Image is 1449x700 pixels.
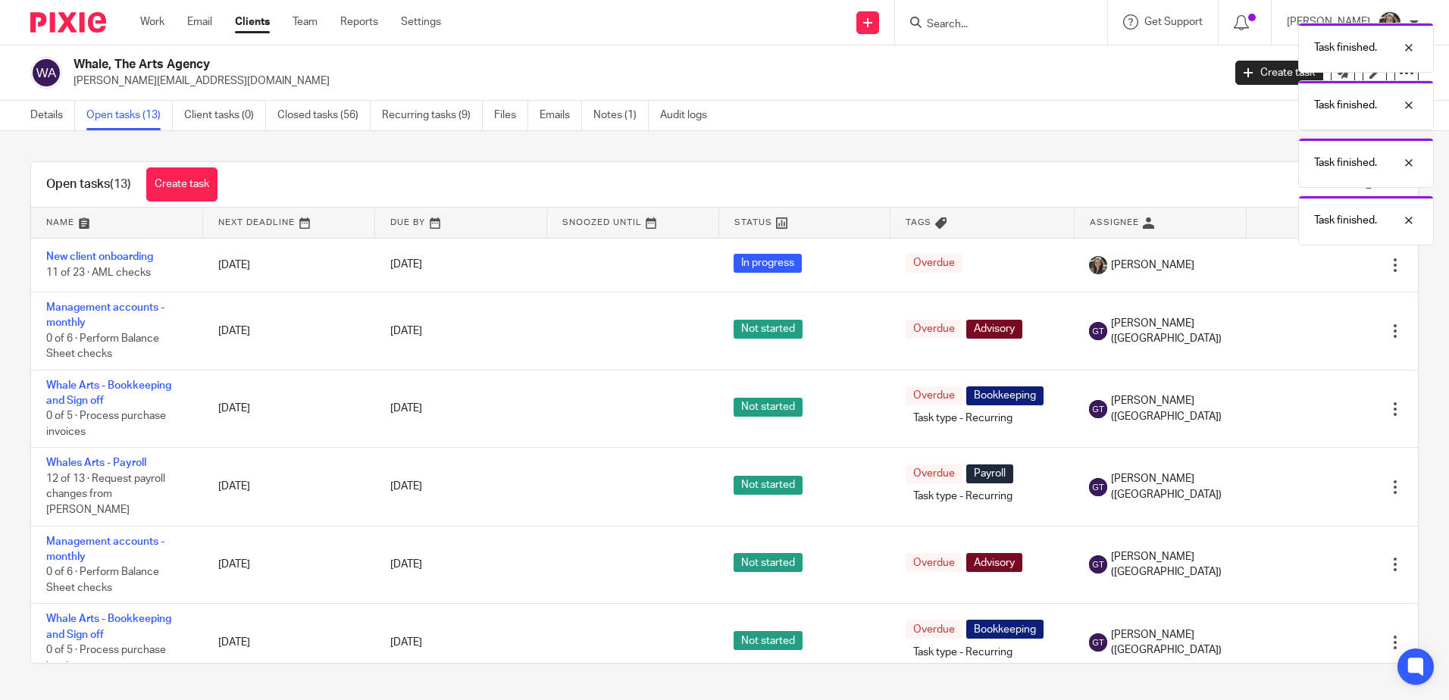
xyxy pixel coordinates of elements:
span: [PERSON_NAME] ([GEOGRAPHIC_DATA]) [1111,549,1231,580]
span: Bookkeeping [966,386,1044,405]
a: Management accounts - monthly [46,302,164,328]
td: [DATE] [203,448,375,526]
p: Task finished. [1314,98,1377,113]
p: Task finished. [1314,40,1377,55]
img: Pixie [30,12,106,33]
span: Bookkeeping [966,620,1044,639]
span: Not started [734,320,803,339]
span: [DATE] [390,559,422,570]
a: New client onboarding [46,252,153,262]
td: [DATE] [203,604,375,682]
span: Overdue [906,386,962,405]
a: Audit logs [660,101,718,130]
span: Overdue [906,464,962,483]
img: Profile%20photo.jpg [1378,11,1402,35]
span: Not started [734,631,803,650]
a: Details [30,101,75,130]
a: Whale Arts - Bookkeeping and Sign off [46,614,171,639]
img: svg%3E [1089,633,1107,652]
img: svg%3E [1089,322,1107,340]
a: Open tasks (13) [86,101,173,130]
span: Task type - Recurring [906,642,1020,661]
td: [DATE] [203,370,375,448]
a: Clients [235,14,270,30]
span: [DATE] [390,404,422,414]
p: Task finished. [1314,155,1377,170]
a: Email [187,14,212,30]
a: Files [494,101,528,130]
span: Not started [734,398,803,417]
a: Reports [340,14,378,30]
span: Snoozed Until [562,218,642,227]
span: 0 of 5 · Process purchase invoices [46,645,166,671]
span: [PERSON_NAME] ([GEOGRAPHIC_DATA]) [1111,316,1231,347]
a: Management accounts - monthly [46,536,164,562]
span: [DATE] [390,260,422,270]
img: svg%3E [1089,555,1107,573]
a: Create task [146,167,218,202]
span: [PERSON_NAME] [1111,258,1194,273]
img: Profile%20photo.jpg [1089,256,1107,274]
img: svg%3E [1089,478,1107,496]
p: [PERSON_NAME][EMAIL_ADDRESS][DOMAIN_NAME] [74,73,1213,89]
img: svg%3E [30,57,62,89]
span: Task type - Recurring [906,409,1020,428]
a: Closed tasks (56) [277,101,371,130]
span: Overdue [906,620,962,639]
span: Advisory [966,320,1022,339]
span: Payroll [966,464,1013,483]
a: Notes (1) [593,101,649,130]
a: Team [293,14,318,30]
a: Whales Arts - Payroll [46,458,146,468]
td: [DATE] [203,238,375,292]
span: Not started [734,476,803,495]
span: 0 of 6 · Perform Balance Sheet checks [46,333,159,360]
span: [DATE] [390,326,422,336]
a: Recurring tasks (9) [382,101,483,130]
img: svg%3E [1089,400,1107,418]
a: Emails [540,101,582,130]
p: Task finished. [1314,213,1377,228]
span: [PERSON_NAME] ([GEOGRAPHIC_DATA]) [1111,471,1231,502]
td: [DATE] [203,292,375,370]
span: [DATE] [390,481,422,492]
span: [DATE] [390,637,422,648]
span: Overdue [906,553,962,572]
a: Client tasks (0) [184,101,266,130]
span: 0 of 6 · Perform Balance Sheet checks [46,567,159,593]
span: 0 of 5 · Process purchase invoices [46,411,166,438]
span: (13) [110,178,131,190]
span: [PERSON_NAME] ([GEOGRAPHIC_DATA]) [1111,393,1231,424]
span: 12 of 13 · Request payroll changes from [PERSON_NAME] [46,473,165,515]
a: Work [140,14,164,30]
span: [PERSON_NAME] ([GEOGRAPHIC_DATA]) [1111,627,1231,658]
a: Settings [401,14,441,30]
span: Overdue [906,254,962,273]
h1: Open tasks [46,177,131,192]
span: Not started [734,553,803,572]
span: 11 of 23 · AML checks [46,267,151,278]
span: Task type - Recurring [906,487,1020,506]
td: [DATE] [203,526,375,604]
a: Whale Arts - Bookkeeping and Sign off [46,380,171,406]
span: Advisory [966,553,1022,572]
span: Overdue [906,320,962,339]
span: In progress [734,254,802,273]
h2: Whale, The Arts Agency [74,57,984,73]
